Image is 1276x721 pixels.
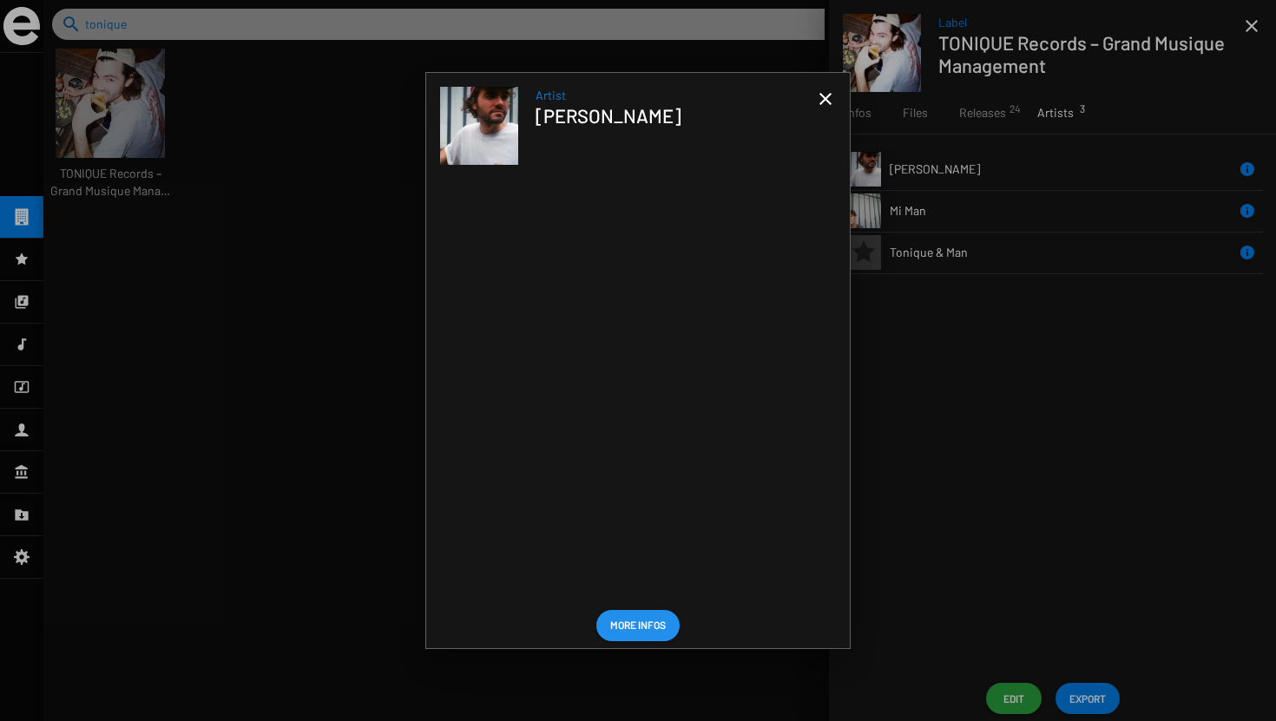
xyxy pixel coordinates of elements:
[596,610,680,641] a: More Infos
[536,87,819,104] span: Artist
[440,87,518,165] img: Photo32_6.jpg
[610,609,666,640] span: More Infos
[536,104,805,127] h1: [PERSON_NAME]
[815,88,836,109] mat-icon: close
